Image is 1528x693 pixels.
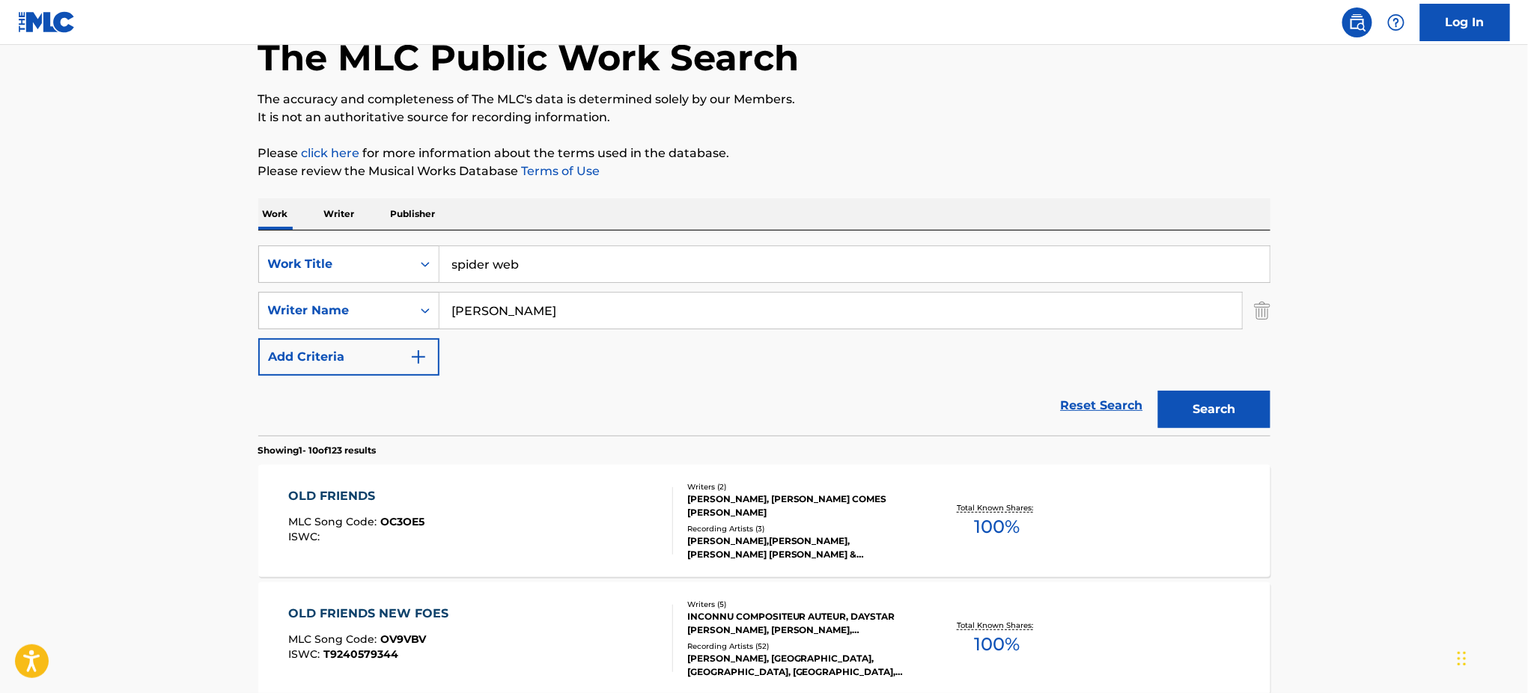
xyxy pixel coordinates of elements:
img: Delete Criterion [1254,292,1270,329]
span: ISWC : [288,647,323,661]
img: search [1348,13,1366,31]
div: [PERSON_NAME], [GEOGRAPHIC_DATA], [GEOGRAPHIC_DATA], [GEOGRAPHIC_DATA], [GEOGRAPHIC_DATA] [687,652,913,679]
div: Writers ( 5 ) [687,599,913,610]
button: Search [1158,391,1270,428]
span: 100 % [975,631,1020,658]
p: Work [258,198,293,230]
div: [PERSON_NAME], [PERSON_NAME] COMES [PERSON_NAME] [687,492,913,519]
div: OLD FRIENDS NEW FOES [288,605,456,623]
div: Writer Name [268,302,403,320]
span: T9240579344 [323,647,398,661]
div: Drag [1458,636,1467,681]
p: Total Known Shares: [958,620,1038,631]
img: 9d2ae6d4665cec9f34b9.svg [410,348,427,366]
p: Total Known Shares: [958,502,1038,513]
p: Writer [320,198,359,230]
span: OV9VBV [380,632,426,646]
div: [PERSON_NAME],[PERSON_NAME],[PERSON_NAME] [PERSON_NAME] & [PERSON_NAME] [FEAT. [PERSON_NAME]], [P... [687,534,913,561]
p: Showing 1 - 10 of 123 results [258,444,377,457]
div: Recording Artists ( 3 ) [687,523,913,534]
h1: The MLC Public Work Search [258,35,800,80]
span: ISWC : [288,530,323,543]
img: help [1387,13,1405,31]
div: Writers ( 2 ) [687,481,913,492]
img: MLC Logo [18,11,76,33]
span: MLC Song Code : [288,632,380,646]
a: Terms of Use [519,164,600,178]
div: Help [1381,7,1411,37]
p: Please review the Musical Works Database [258,162,1270,180]
button: Add Criteria [258,338,439,376]
p: It is not an authoritative source for recording information. [258,109,1270,126]
span: 100 % [975,513,1020,540]
div: Recording Artists ( 52 ) [687,641,913,652]
p: Please for more information about the terms used in the database. [258,144,1270,162]
a: Public Search [1342,7,1372,37]
div: Work Title [268,255,403,273]
iframe: Chat Widget [1453,621,1528,693]
p: The accuracy and completeness of The MLC's data is determined solely by our Members. [258,91,1270,109]
div: INCONNU COMPOSITEUR AUTEUR, DAYSTAR [PERSON_NAME], [PERSON_NAME], [PERSON_NAME], [PERSON_NAME] [687,610,913,637]
span: OC3OE5 [380,515,424,528]
div: OLD FRIENDS [288,487,424,505]
a: click here [302,146,360,160]
p: Publisher [386,198,440,230]
a: Log In [1420,4,1510,41]
form: Search Form [258,245,1270,436]
span: MLC Song Code : [288,515,380,528]
a: Reset Search [1053,389,1151,422]
a: OLD FRIENDSMLC Song Code:OC3OE5ISWC:Writers (2)[PERSON_NAME], [PERSON_NAME] COMES [PERSON_NAME]Re... [258,465,1270,577]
